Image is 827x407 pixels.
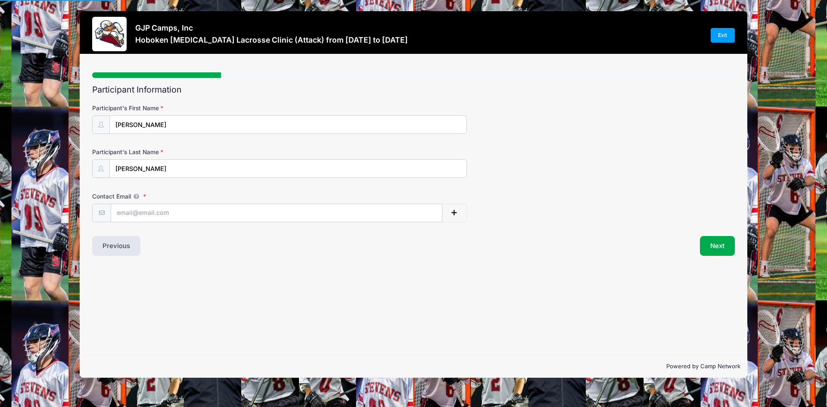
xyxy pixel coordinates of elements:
a: Exit [711,28,735,43]
input: Participant's First Name [109,115,467,134]
p: Powered by Camp Network [87,362,740,371]
button: Next [700,236,735,256]
h2: Participant Information [92,85,735,95]
label: Participant's First Name [92,104,306,112]
button: Previous [92,236,140,256]
input: email@email.com [111,204,442,222]
h3: Hoboken [MEDICAL_DATA] Lacrosse Clinic (Attack) from [DATE] to [DATE] [135,35,408,44]
span: We will send confirmations, payment reminders, and custom email messages to each address listed. ... [131,193,141,200]
label: Contact Email [92,192,306,201]
label: Participant's Last Name [92,148,306,156]
h3: GJP Camps, Inc [135,23,408,32]
input: Participant's Last Name [109,159,467,178]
